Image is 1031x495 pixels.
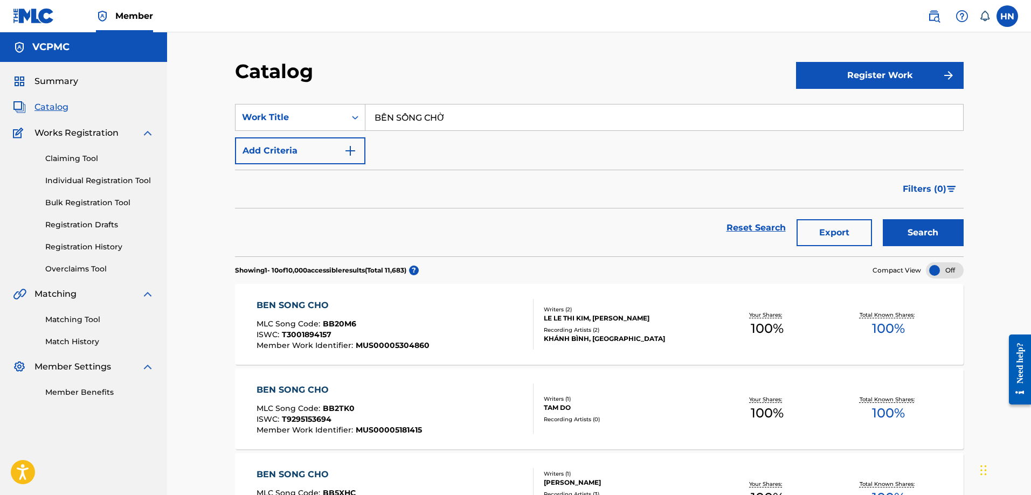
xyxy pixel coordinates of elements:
iframe: Chat Widget [977,443,1031,495]
a: Individual Registration Tool [45,175,154,186]
span: Member Settings [34,360,111,373]
span: Matching [34,288,77,301]
span: ISWC : [257,330,282,339]
img: Summary [13,75,26,88]
span: T9295153694 [282,414,331,424]
span: Member Work Identifier : [257,340,356,350]
span: Filters ( 0 ) [903,183,946,196]
div: Recording Artists ( 0 ) [544,415,707,423]
a: Match History [45,336,154,347]
div: Writers ( 1 ) [544,470,707,478]
span: Catalog [34,101,68,114]
span: Works Registration [34,127,119,140]
a: Public Search [923,5,945,27]
span: ISWC : [257,414,282,424]
div: Help [951,5,973,27]
h5: VCPMC [32,41,70,53]
div: Writers ( 2 ) [544,305,707,313]
button: Filters (0) [896,176,964,203]
img: Top Rightsholder [96,10,109,23]
div: TAM DO [544,403,707,413]
img: Works Registration [13,127,27,140]
button: Register Work [796,62,964,89]
h2: Catalog [235,59,319,83]
span: Compact View [873,266,921,275]
img: help [956,10,968,23]
p: Your Shares: [749,480,785,488]
a: BEN SONG CHOMLC Song Code:BB20M6ISWC:T3001894157Member Work Identifier:MUS00005304860Writers (2)L... [235,284,964,365]
img: expand [141,288,154,301]
p: Total Known Shares: [860,311,917,319]
span: ? [409,266,419,275]
span: MLC Song Code : [257,319,323,329]
span: BB2TK0 [323,403,355,413]
div: [PERSON_NAME] [544,478,707,487]
span: MLC Song Code : [257,403,323,413]
button: Search [883,219,964,246]
a: Reset Search [721,216,791,240]
img: search [928,10,940,23]
span: 100 % [872,319,905,338]
div: User Menu [997,5,1018,27]
p: Total Known Shares: [860,480,917,488]
span: 100 % [751,319,784,338]
p: Your Shares: [749,311,785,319]
div: BEN SONG CHO [257,299,430,312]
span: Summary [34,75,78,88]
a: SummarySummary [13,75,78,88]
a: Matching Tool [45,314,154,325]
form: Search Form [235,104,964,256]
img: Member Settings [13,360,26,373]
div: Work Title [242,111,339,124]
a: BEN SONG CHOMLC Song Code:BB2TK0ISWC:T9295153694Member Work Identifier:MUS00005181415Writers (1)T... [235,368,964,449]
span: Member [115,10,153,22]
a: Claiming Tool [45,153,154,164]
a: Registration Drafts [45,219,154,231]
img: expand [141,360,154,373]
a: Overclaims Tool [45,263,154,275]
a: Bulk Registration Tool [45,197,154,208]
div: Notifications [979,11,990,22]
a: Member Benefits [45,387,154,398]
img: f7272a7cc735f4ea7f67.svg [942,69,955,82]
p: Showing 1 - 10 of 10,000 accessible results (Total 11,683 ) [235,266,406,275]
span: Member Work Identifier : [257,425,356,435]
span: T3001894157 [282,330,331,339]
span: 100 % [872,403,905,423]
span: 100 % [751,403,784,423]
button: Export [797,219,872,246]
button: Add Criteria [235,137,365,164]
img: MLC Logo [13,8,54,24]
a: CatalogCatalog [13,101,68,114]
img: expand [141,127,154,140]
a: Registration History [45,241,154,253]
div: BEN SONG CHO [257,468,426,481]
img: filter [947,186,956,192]
div: BEN SONG CHO [257,384,422,396]
img: Catalog [13,101,26,114]
div: Recording Artists ( 2 ) [544,326,707,334]
div: KHÁNH BÌNH, [GEOGRAPHIC_DATA] [544,334,707,344]
p: Your Shares: [749,395,785,403]
iframe: Resource Center [1001,326,1031,413]
span: BB20M6 [323,319,356,329]
div: Drag [980,454,987,486]
div: LE LE THI KIM, [PERSON_NAME] [544,313,707,323]
img: Accounts [13,41,26,54]
img: Matching [13,288,26,301]
p: Total Known Shares: [860,395,917,403]
span: MUS00005304860 [356,340,430,350]
img: 9d2ae6d4665cec9f34b9.svg [344,144,357,157]
div: Writers ( 1 ) [544,395,707,403]
span: MUS00005181415 [356,425,422,435]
